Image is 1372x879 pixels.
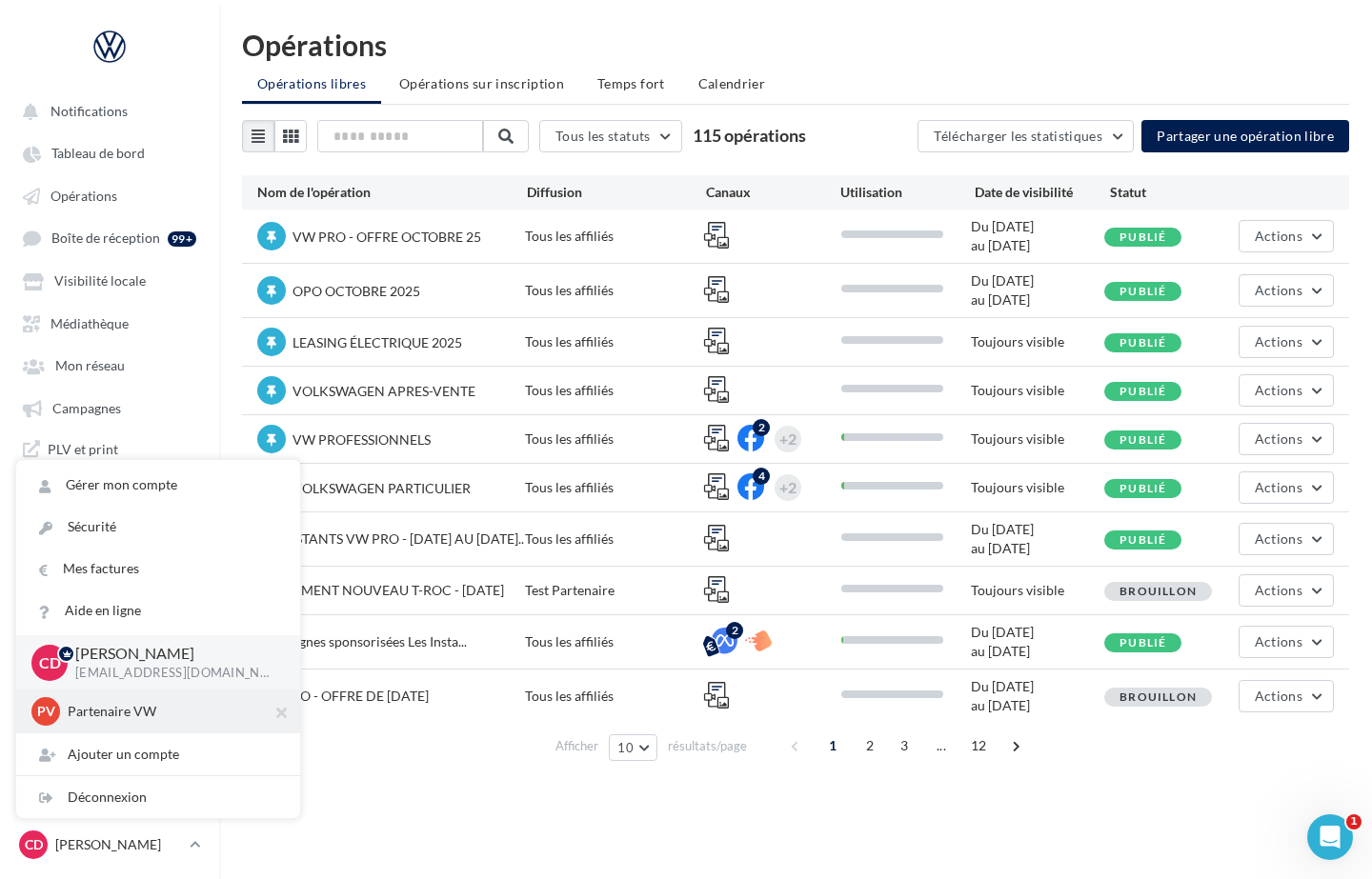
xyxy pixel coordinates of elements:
button: Actions [1239,626,1334,658]
span: Publié [1120,481,1166,495]
span: Télécharger les statistiques [934,128,1102,144]
div: Nom de l'opération [257,183,527,202]
span: CD [25,835,43,854]
div: Du [DATE] au [DATE] [971,217,1104,255]
a: PLV et print personnalisable [11,432,208,485]
span: Campagnes sponsorisées Les Insta... [257,633,467,649]
button: Actions [1239,680,1334,712]
span: 10 [617,740,634,755]
span: Boîte de réception [51,230,160,247]
div: Du [DATE] au [DATE] [971,520,1104,558]
span: 3 [889,730,919,761]
div: Déconnexion [16,776,300,818]
span: Actions [1255,530,1302,547]
span: Visibilité locale [54,273,146,290]
div: Tous les affiliés [525,632,703,651]
div: Tous les affiliés [525,687,703,706]
span: PV [37,702,55,721]
div: Statut [1110,183,1244,202]
div: Canaux [706,183,840,202]
button: Partager une opération libre [1141,120,1349,152]
div: Toujours visible [971,478,1104,497]
button: Tous les statuts [539,120,682,152]
div: Tous les affiliés [525,478,703,497]
span: Actions [1255,688,1302,704]
div: Toujours visible [971,581,1104,600]
div: Du [DATE] au [DATE] [971,623,1104,661]
span: Actions [1255,382,1302,398]
button: Notifications [11,93,200,128]
button: Télécharger les statistiques [918,120,1134,152]
span: Actions [1255,430,1302,447]
a: Gérer mon compte [16,464,300,506]
span: Actions [1255,633,1302,649]
span: Publié [1120,230,1166,244]
span: Tous les statuts [555,128,651,144]
span: PLV et print personnalisable [48,440,196,477]
a: Mon réseau [11,348,208,382]
div: Du [DATE] au [DATE] [971,677,1104,715]
span: Actions [1255,479,1302,495]
span: Tableau de bord [51,146,145,162]
div: Tous les affiliés [525,332,703,351]
p: [EMAIL_ADDRESS][DOMAIN_NAME] [75,665,270,682]
a: Campagnes DataOnDemand [11,492,208,545]
span: Actions [1255,582,1302,598]
a: Sécurité [16,506,300,548]
div: Tous les affiliés [525,430,703,449]
span: 1 [1346,814,1362,829]
span: 1 [817,730,848,761]
iframe: Intercom live chat [1307,814,1353,860]
div: 99+ [168,231,196,247]
div: +2 [779,426,797,452]
div: Date de visibilité [975,183,1109,202]
p: Partenaire VW [68,702,277,721]
span: 12 [963,730,995,761]
span: CD [39,651,61,673]
div: Toujours visible [971,332,1104,351]
button: Actions [1239,326,1334,358]
span: Temps fort [597,75,665,91]
span: 115 opérations [693,125,806,146]
div: Tous les affiliés [525,281,703,300]
span: LANCEMENT NOUVEAU T-ROC - [DATE] [257,582,504,598]
a: Opérations [11,178,208,212]
div: Diffusion [527,183,706,202]
span: Médiathèque [50,315,129,331]
span: Brouillon [1120,584,1197,598]
div: Opérations [242,30,1349,59]
div: Toujours visible [971,430,1104,449]
span: Actions [1255,228,1302,244]
span: 2 [855,730,885,761]
button: Actions [1239,423,1334,455]
span: Publié [1120,284,1166,298]
div: +2 [779,474,797,501]
span: OPO OCTOBRE 2025 [293,283,420,299]
button: 10 [609,734,657,761]
span: VOLKSWAGEN APRES-VENTE [293,383,475,399]
span: Campagnes [52,400,121,416]
button: Actions [1239,274,1334,307]
div: 2 [753,419,770,436]
span: Brouillon [1120,689,1197,704]
a: Tableau de bord [11,135,208,170]
div: 4 [753,468,770,485]
span: VOLKSWAGEN PARTICULIER [293,480,471,496]
a: Médiathèque [11,306,208,340]
div: Test Partenaire [525,581,703,600]
span: LES INSTANTS VW PRO - [DATE] AU [DATE].. [257,530,524,547]
a: Visibilité locale [11,263,208,297]
span: Publié [1120,335,1166,350]
span: VW PRO - OFFRE OCTOBRE 25 [293,229,481,245]
span: Actions [1255,333,1302,350]
span: Publié [1120,635,1166,649]
span: Opérations [50,188,117,204]
span: Publié [1120,432,1166,447]
a: Campagnes [11,390,208,425]
span: Publié [1120,532,1166,547]
span: Actions [1255,282,1302,298]
span: VW PROFESSIONNELS [293,431,431,448]
button: Actions [1239,574,1334,607]
span: résultats/page [668,737,747,755]
div: Tous les affiliés [525,227,703,246]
